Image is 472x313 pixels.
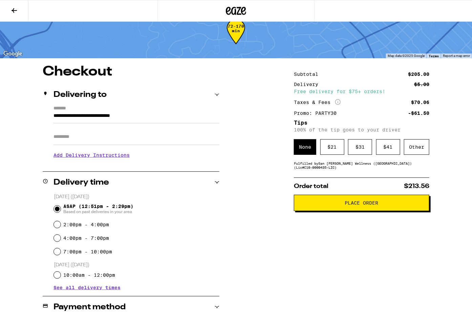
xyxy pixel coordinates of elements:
p: 100% of the tip goes to your driver [294,127,429,132]
h5: Tips [294,120,429,126]
label: 10:00am - 12:00pm [63,272,115,278]
div: Subtotal [294,72,323,77]
span: Map data ©2025 Google [388,54,425,58]
a: Terms [429,54,439,58]
h1: Checkout [43,65,219,79]
label: 4:00pm - 7:00pm [63,235,109,241]
div: Taxes & Fees [294,99,341,105]
h2: Delivering to [53,91,107,99]
p: We'll contact you at [PHONE_NUMBER] when we arrive [53,163,219,168]
div: Other [404,139,429,155]
h2: Delivery time [53,179,109,187]
span: Based on past deliveries in your area [63,209,133,214]
div: $ 41 [376,139,400,155]
h3: Add Delivery Instructions [53,147,219,163]
span: Order total [294,183,328,189]
p: [DATE] ([DATE]) [54,262,219,268]
span: Place Order [345,201,379,205]
div: 72-170 min [227,24,245,49]
div: $ 31 [348,139,372,155]
div: None [294,139,316,155]
h2: Payment method [53,303,126,311]
p: [DATE] ([DATE]) [54,194,219,200]
div: $ 21 [320,139,344,155]
label: 2:00pm - 4:00pm [63,222,109,227]
span: $213.56 [404,183,429,189]
a: Open this area in Google Maps (opens a new window) [2,49,24,58]
div: Fulfilled by San [PERSON_NAME] Wellness ([GEOGRAPHIC_DATA]) (Lic# C10-0000435-LIC ) [294,161,429,169]
div: Delivery [294,82,323,87]
div: -$61.50 [408,111,429,116]
div: $70.06 [411,100,429,105]
div: $205.00 [408,72,429,77]
span: ASAP (12:51pm - 2:29pm) [63,204,133,214]
img: Google [2,49,24,58]
label: 7:00pm - 10:00pm [63,249,112,254]
div: $5.00 [414,82,429,87]
span: Hi. Need any help? [4,5,49,10]
div: Promo: PARTY30 [294,111,341,116]
div: Free delivery for $75+ orders! [294,89,429,94]
a: Report a map error [443,54,470,58]
button: See all delivery times [53,285,121,290]
button: Place Order [294,195,429,211]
